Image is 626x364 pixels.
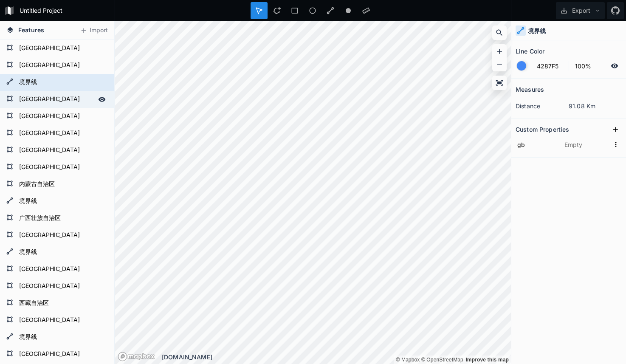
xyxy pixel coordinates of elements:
[516,83,544,96] h2: Measures
[76,24,112,37] button: Import
[516,138,558,151] input: Name
[528,26,546,35] h4: 境界线
[569,102,622,110] dd: 91.08 Km
[421,357,463,363] a: OpenStreetMap
[118,352,155,361] a: Mapbox logo
[516,123,569,136] h2: Custom Properties
[18,25,44,34] span: Features
[556,2,605,19] button: Export
[516,45,544,58] h2: Line Color
[396,357,420,363] a: Mapbox
[516,102,569,110] dt: distance
[563,138,610,151] input: Empty
[465,357,509,363] a: Map feedback
[162,353,511,361] div: [DOMAIN_NAME]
